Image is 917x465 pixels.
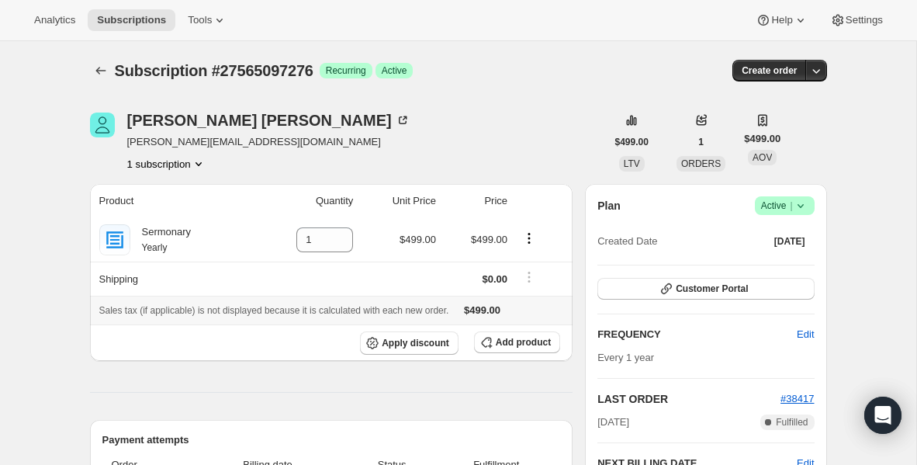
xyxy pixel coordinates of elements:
[765,231,815,252] button: [DATE]
[130,224,192,255] div: Sermonary
[790,200,792,212] span: |
[597,198,621,213] h2: Plan
[681,158,721,169] span: ORDERS
[360,331,458,355] button: Apply discount
[742,64,797,77] span: Create order
[115,62,313,79] span: Subscription #27565097276
[780,391,814,407] button: #38417
[255,184,358,218] th: Quantity
[597,352,654,363] span: Every 1 year
[597,278,814,300] button: Customer Portal
[127,156,206,172] button: Product actions
[358,184,441,218] th: Unit Price
[597,234,657,249] span: Created Date
[517,269,542,286] button: Shipping actions
[326,64,366,77] span: Recurring
[597,391,780,407] h2: LAST ORDER
[400,234,436,245] span: $499.00
[127,113,410,128] div: [PERSON_NAME] [PERSON_NAME]
[761,198,808,213] span: Active
[624,158,640,169] span: LTV
[99,305,449,316] span: Sales tax (if applicable) is not displayed because it is calculated with each new order.
[606,131,658,153] button: $499.00
[864,397,901,434] div: Open Intercom Messenger
[780,393,814,404] a: #38417
[25,9,85,31] button: Analytics
[178,9,237,31] button: Tools
[615,136,649,148] span: $499.00
[787,322,823,347] button: Edit
[676,283,748,295] span: Customer Portal
[471,234,507,245] span: $499.00
[34,14,75,26] span: Analytics
[90,60,112,82] button: Subscriptions
[746,9,817,31] button: Help
[776,416,808,429] span: Fulfilled
[474,331,560,353] button: Add product
[821,9,892,31] button: Settings
[188,14,212,26] span: Tools
[846,14,883,26] span: Settings
[483,273,508,285] span: $0.00
[597,327,797,342] h2: FREQUENCY
[698,136,704,148] span: 1
[90,184,255,218] th: Product
[88,9,175,31] button: Subscriptions
[382,64,407,77] span: Active
[464,304,500,316] span: $499.00
[732,60,806,82] button: Create order
[99,224,130,255] img: product img
[597,415,629,430] span: [DATE]
[90,262,255,296] th: Shipping
[90,113,115,137] span: Chuck Musselwhite
[797,327,814,342] span: Edit
[382,337,449,349] span: Apply discount
[102,432,561,448] h2: Payment attempts
[142,242,168,253] small: Yearly
[97,14,166,26] span: Subscriptions
[744,131,780,147] span: $499.00
[517,230,542,247] button: Product actions
[774,235,805,248] span: [DATE]
[441,184,512,218] th: Price
[496,336,551,349] span: Add product
[689,131,713,153] button: 1
[127,134,410,150] span: [PERSON_NAME][EMAIL_ADDRESS][DOMAIN_NAME]
[753,152,772,163] span: AOV
[771,14,792,26] span: Help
